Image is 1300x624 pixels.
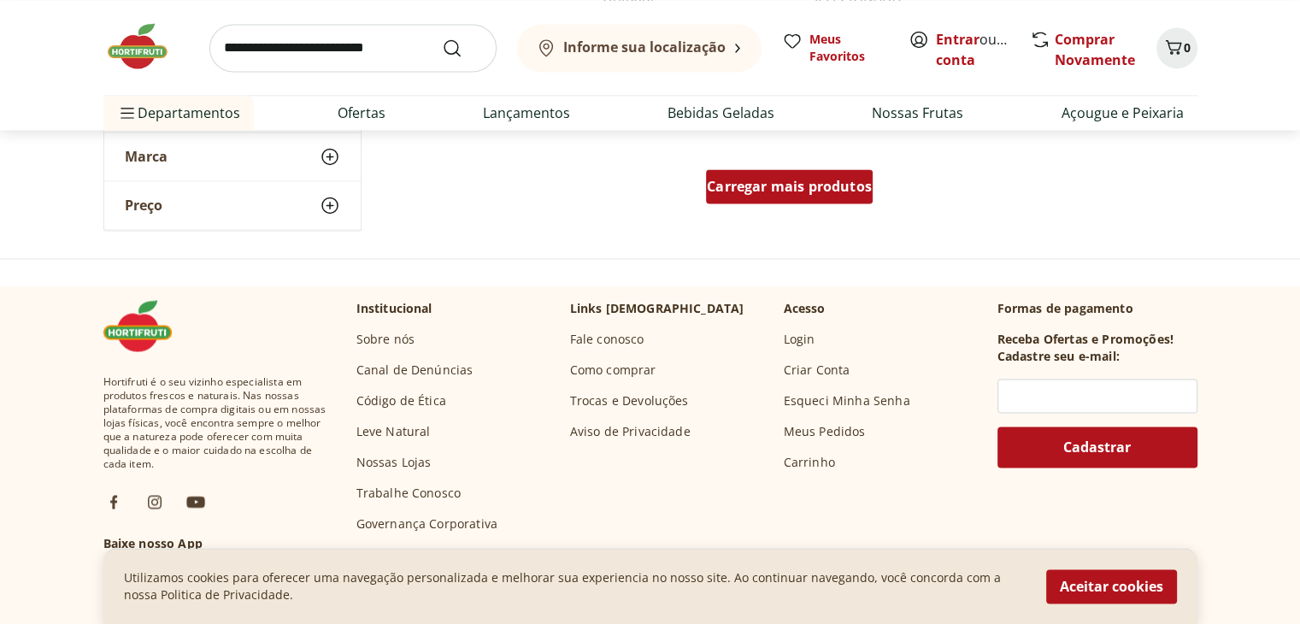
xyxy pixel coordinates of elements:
[1156,27,1197,68] button: Carrinho
[1055,30,1135,69] a: Comprar Novamente
[144,492,165,512] img: ig
[1184,39,1191,56] span: 0
[706,169,873,210] a: Carregar mais produtos
[103,21,189,72] img: Hortifruti
[784,423,866,440] a: Meus Pedidos
[517,24,762,72] button: Informe sua localização
[356,423,431,440] a: Leve Natural
[570,392,689,409] a: Trocas e Devoluções
[570,331,644,348] a: Fale conosco
[209,24,497,72] input: search
[1063,440,1131,454] span: Cadastrar
[104,132,361,180] button: Marca
[997,331,1174,348] h3: Receba Ofertas e Promoções!
[356,485,462,502] a: Trabalhe Conosco
[356,331,415,348] a: Sobre nós
[124,569,1026,603] p: Utilizamos cookies para oferecer uma navegação personalizada e melhorar sua experiencia no nosso ...
[809,31,888,65] span: Meus Favoritos
[103,300,189,351] img: Hortifruti
[570,362,656,379] a: Como comprar
[185,492,206,512] img: ytb
[356,515,498,533] a: Governança Corporativa
[1046,569,1177,603] button: Aceitar cookies
[442,38,483,58] button: Submit Search
[936,29,1012,70] span: ou
[784,300,826,317] p: Acesso
[483,103,570,123] a: Lançamentos
[356,454,432,471] a: Nossas Lojas
[570,423,691,440] a: Aviso de Privacidade
[784,392,910,409] a: Esqueci Minha Senha
[356,300,432,317] p: Institucional
[103,492,124,512] img: fb
[997,300,1197,317] p: Formas de pagamento
[125,148,168,165] span: Marca
[784,362,850,379] a: Criar Conta
[936,30,1030,69] a: Criar conta
[125,197,162,214] span: Preço
[356,362,474,379] a: Canal de Denúncias
[707,180,872,193] span: Carregar mais produtos
[117,92,138,133] button: Menu
[872,103,963,123] a: Nossas Frutas
[997,427,1197,468] button: Cadastrar
[103,535,329,552] h3: Baixe nosso App
[1061,103,1183,123] a: Açougue e Peixaria
[936,30,979,49] a: Entrar
[570,300,744,317] p: Links [DEMOGRAPHIC_DATA]
[338,103,385,123] a: Ofertas
[784,454,835,471] a: Carrinho
[103,375,329,471] span: Hortifruti é o seu vizinho especialista em produtos frescos e naturais. Nas nossas plataformas de...
[668,103,774,123] a: Bebidas Geladas
[782,31,888,65] a: Meus Favoritos
[117,92,240,133] span: Departamentos
[356,392,446,409] a: Código de Ética
[104,181,361,229] button: Preço
[997,348,1120,365] h3: Cadastre seu e-mail:
[563,38,726,56] b: Informe sua localização
[784,331,815,348] a: Login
